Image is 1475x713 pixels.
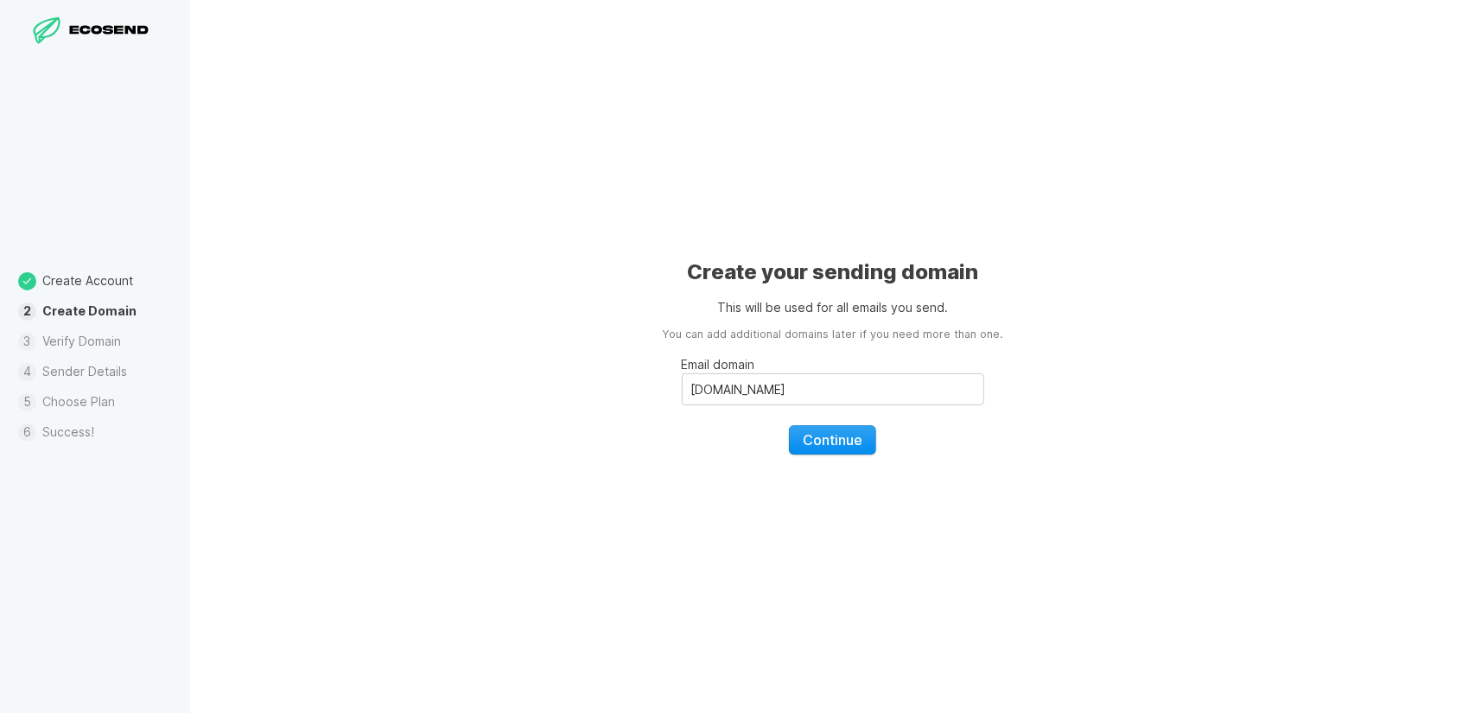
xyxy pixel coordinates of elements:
aside: You can add additional domains later if you need more than one. [663,327,1003,343]
span: Continue [803,431,862,449]
p: This will be used for all emails you send. [717,298,948,316]
input: Email domain [682,373,984,405]
h1: Create your sending domain [687,258,978,286]
p: Email domain [682,355,984,373]
button: Continue [789,425,876,455]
